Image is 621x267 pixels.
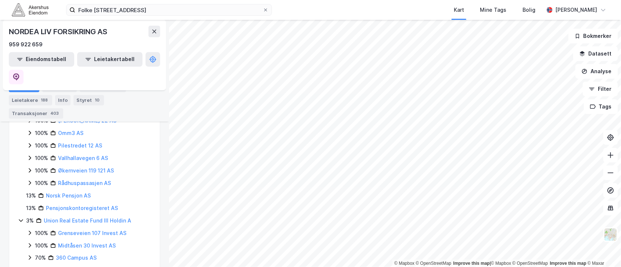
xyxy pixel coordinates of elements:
a: Midtåsen 30 Invest AS [58,243,116,249]
div: Transaksjoner [9,108,63,118]
div: NORDEA LIV FORSIKRING AS [9,26,109,38]
div: | [394,260,604,267]
a: Mapbox [491,261,511,266]
a: Improve this map [453,261,490,266]
img: Z [604,228,618,242]
div: Mine Tags [480,6,507,14]
a: Improve this map [550,261,586,266]
div: 959 922 659 [9,40,43,49]
button: Datasett [573,46,618,61]
div: 100% [35,167,48,175]
a: Pensjonskontoregisteret AS [46,205,118,211]
div: 100% [35,229,48,238]
div: 100% [35,242,48,250]
div: 403 [49,110,60,117]
div: 70% [35,254,46,263]
div: Kontrollprogram for chat [584,232,621,267]
div: 100% [35,142,48,150]
input: Søk på adresse, matrikkel, gårdeiere, leietakere eller personer [75,4,263,15]
a: Økernveien 119 121 AS [58,168,114,174]
div: 100% [35,179,48,188]
div: 100% [35,154,48,163]
div: 13% [26,192,36,200]
a: Mapbox [394,261,414,266]
div: 100% [35,129,48,138]
a: Vallhallavegen 6 AS [58,155,108,161]
a: Omm3 AS [58,130,83,136]
a: Norsk Pensjon AS [46,193,91,199]
button: Tags [584,99,618,114]
div: 3% [26,217,34,225]
div: [PERSON_NAME] [556,6,597,14]
img: akershus-eiendom-logo.9091f326c980b4bce74ccdd9f866810c.svg [12,3,49,16]
a: OpenStreetMap [416,261,452,266]
a: Grenseveien 107 Invest AS [58,230,126,236]
div: Styret [73,95,104,105]
button: Analyse [575,64,618,79]
a: Pilestredet 12 AS [58,143,102,149]
div: Info [55,95,71,105]
button: Leietakertabell [77,52,143,67]
div: 13% [26,204,36,213]
div: Kart [454,6,464,14]
div: 188 [39,96,49,104]
a: 360 Campus AS [56,255,97,261]
a: Rådhuspassasjen AS [58,180,111,186]
button: Filter [583,82,618,96]
button: Bokmerker [568,29,618,43]
div: Bolig [523,6,536,14]
iframe: Chat Widget [584,232,621,267]
div: 10 [93,96,101,104]
button: Eiendomstabell [9,52,74,67]
a: OpenStreetMap [513,261,548,266]
div: Leietakere [9,95,52,105]
a: Union Real Estate Fund III Holdin A [44,218,131,224]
